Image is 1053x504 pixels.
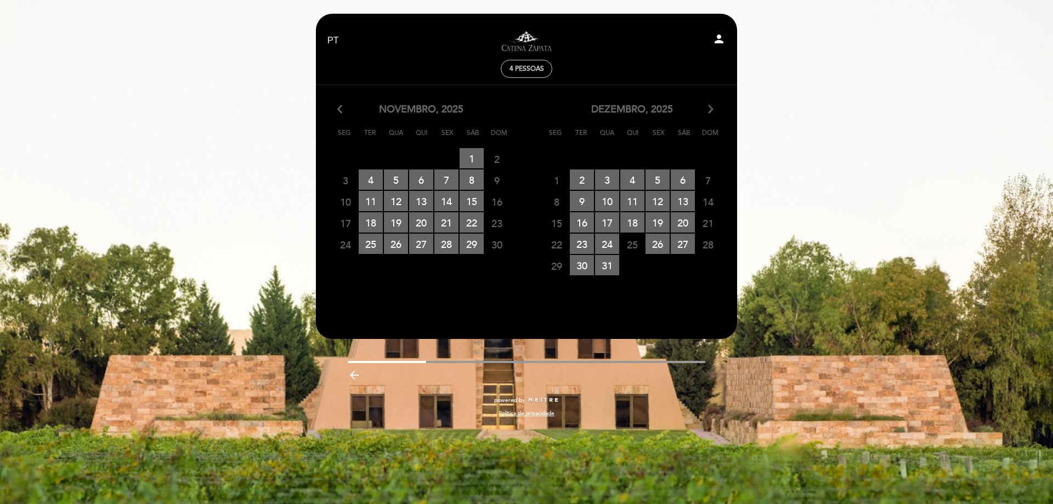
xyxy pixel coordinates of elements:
[671,169,695,190] span: 6
[333,234,358,254] span: 24
[671,212,695,233] span: 20
[595,169,619,190] span: 3
[359,169,383,190] span: 4
[545,234,569,254] span: 22
[437,127,458,148] span: Sex
[434,234,458,254] span: 28
[570,234,594,254] span: 23
[696,170,720,190] span: 7
[646,234,670,254] span: 26
[409,191,433,211] span: 13
[699,127,721,148] span: Dom
[595,212,619,233] span: 17
[409,169,433,190] span: 6
[462,127,484,148] span: Sáb
[712,32,726,46] i: person
[333,170,358,190] span: 3
[333,191,358,212] span: 10
[485,234,509,254] span: 30
[648,127,670,148] span: Sex
[458,26,595,56] a: Visitas y degustaciones en La Pirámide
[460,234,484,254] span: 29
[696,213,720,233] span: 21
[384,234,408,254] span: 26
[570,255,594,275] span: 30
[545,256,569,276] span: 29
[570,169,594,190] span: 2
[409,234,433,254] span: 27
[485,191,509,212] span: 16
[359,191,383,211] span: 11
[385,127,407,148] span: Qua
[545,170,569,190] span: 1
[620,169,644,190] span: 4
[646,212,670,233] span: 19
[712,32,726,49] button: person
[620,191,644,211] span: 11
[485,170,509,190] span: 9
[595,234,619,254] span: 24
[596,127,618,148] span: Qua
[671,234,695,254] span: 27
[359,212,383,233] span: 18
[696,191,720,212] span: 14
[337,103,347,117] i: arrow_back_ios
[348,369,361,382] i: arrow_backward
[384,169,408,190] span: 5
[460,191,484,211] span: 15
[494,397,525,404] span: powered by
[595,255,619,275] span: 31
[570,212,594,233] span: 16
[528,398,559,403] img: MEITRE
[434,169,458,190] span: 7
[509,65,544,73] span: 4 pessoas
[379,103,463,117] span: novembro, 2025
[359,234,383,254] span: 25
[646,191,670,211] span: 12
[545,127,567,148] span: Seg
[460,169,484,190] span: 8
[696,234,720,254] span: 28
[620,234,644,254] span: 25
[434,212,458,233] span: 21
[485,149,509,169] span: 2
[434,191,458,211] span: 14
[499,410,554,417] a: Política de privacidade
[384,212,408,233] span: 19
[706,103,716,117] i: arrow_forward_ios
[622,127,644,148] span: Qui
[460,148,484,168] span: 1
[570,127,592,148] span: Ter
[620,212,644,233] span: 18
[359,127,381,148] span: Ter
[646,169,670,190] span: 5
[673,127,695,148] span: Sáb
[545,191,569,212] span: 8
[591,103,673,117] span: dezembro, 2025
[460,212,484,233] span: 22
[595,191,619,211] span: 10
[384,191,408,211] span: 12
[545,213,569,233] span: 15
[333,213,358,233] span: 17
[494,397,559,404] a: powered by
[411,127,433,148] span: Qui
[409,212,433,233] span: 20
[570,191,594,211] span: 9
[488,127,510,148] span: Dom
[333,127,355,148] span: Seg
[671,191,695,211] span: 13
[485,213,509,233] span: 23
